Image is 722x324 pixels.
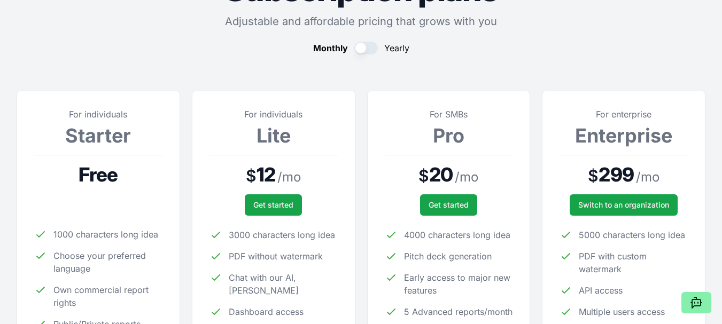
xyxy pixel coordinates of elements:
[209,125,338,146] h3: Lite
[404,305,513,318] span: 5 Advanced reports/month
[579,228,685,241] span: 5000 characters long idea
[579,250,688,275] span: PDF with custom watermark
[636,169,659,186] span: / mo
[229,271,338,297] span: Chat with our AI, [PERSON_NAME]
[599,164,633,185] span: 299
[53,228,158,241] span: 1000 characters long idea
[277,169,301,186] span: / mo
[53,249,162,275] span: Choose your preferred language
[404,250,492,263] span: Pitch deck generation
[79,164,118,185] span: Free
[385,108,513,121] p: For SMBs
[455,169,478,186] span: / mo
[209,108,338,121] p: For individuals
[229,305,304,318] span: Dashboard access
[429,200,469,210] span: Get started
[418,166,429,185] span: $
[570,194,678,216] a: Switch to an organization
[579,284,623,297] span: API access
[229,250,323,263] span: PDF without watermark
[404,271,513,297] span: Early access to major new features
[34,108,162,121] p: For individuals
[245,194,302,216] button: Get started
[53,283,162,309] span: Own commercial report rights
[560,108,688,121] p: For enterprise
[384,42,409,54] span: Yearly
[385,125,513,146] h3: Pro
[34,125,162,146] h3: Starter
[420,194,477,216] button: Get started
[429,164,453,185] span: 20
[17,14,705,29] p: Adjustable and affordable pricing that grows with you
[404,228,510,241] span: 4000 characters long idea
[588,166,599,185] span: $
[246,166,257,185] span: $
[253,200,293,210] span: Get started
[313,42,348,54] span: Monthly
[257,164,275,185] span: 12
[560,125,688,146] h3: Enterprise
[229,228,335,241] span: 3000 characters long idea
[579,305,665,318] span: Multiple users access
